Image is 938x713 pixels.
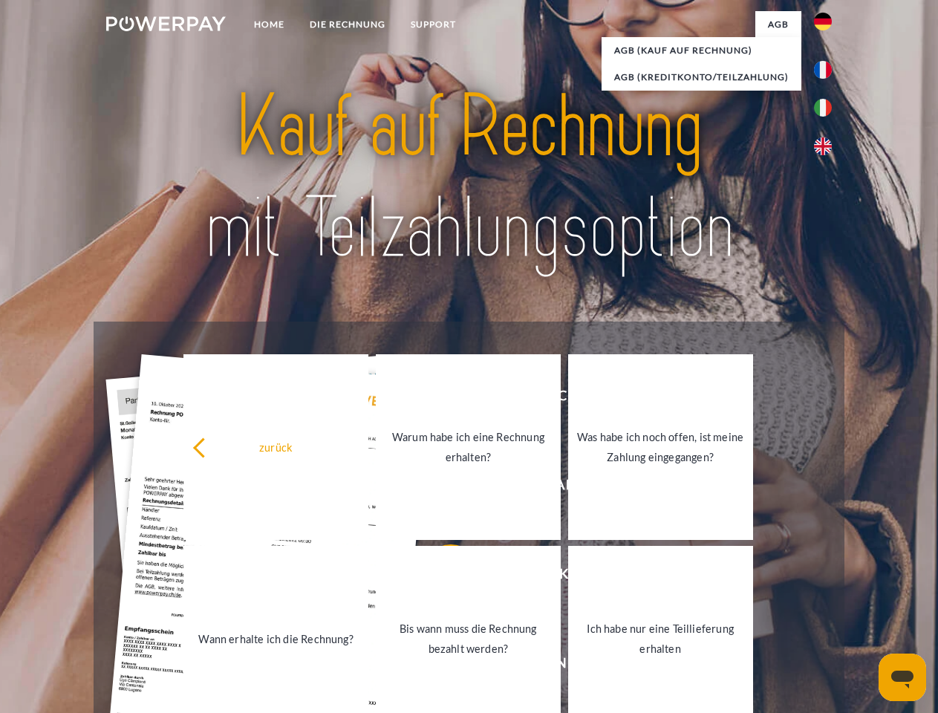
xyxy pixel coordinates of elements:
a: SUPPORT [398,11,469,38]
div: Warum habe ich eine Rechnung erhalten? [385,427,552,467]
div: Ich habe nur eine Teillieferung erhalten [577,619,744,659]
a: AGB (Kreditkonto/Teilzahlung) [602,64,801,91]
a: agb [755,11,801,38]
img: fr [814,61,832,79]
img: logo-powerpay-white.svg [106,16,226,31]
div: zurück [192,437,359,457]
div: Wann erhalte ich die Rechnung? [192,628,359,648]
iframe: Schaltfläche zum Öffnen des Messaging-Fensters [879,654,926,701]
img: de [814,13,832,30]
a: AGB (Kauf auf Rechnung) [602,37,801,64]
a: DIE RECHNUNG [297,11,398,38]
a: Home [241,11,297,38]
a: Was habe ich noch offen, ist meine Zahlung eingegangen? [568,354,753,540]
img: it [814,99,832,117]
img: en [814,137,832,155]
div: Bis wann muss die Rechnung bezahlt werden? [385,619,552,659]
img: title-powerpay_de.svg [142,71,796,284]
div: Was habe ich noch offen, ist meine Zahlung eingegangen? [577,427,744,467]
